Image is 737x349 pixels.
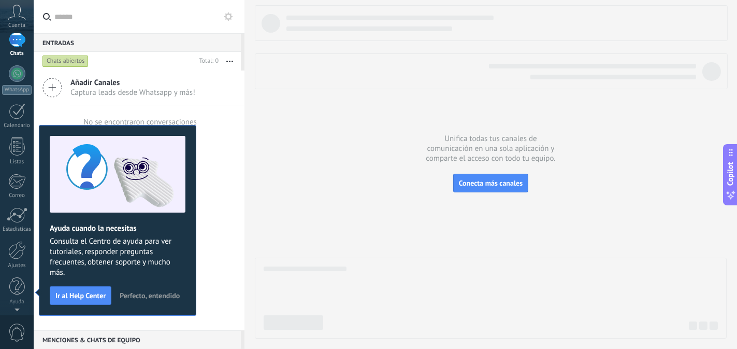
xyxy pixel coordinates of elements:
span: Captura leads desde Whatsapp y más! [70,88,195,97]
div: Menciones & Chats de equipo [34,330,241,349]
span: Perfecto, entendido [120,292,180,299]
div: Correo [2,192,32,199]
button: Ir al Help Center [50,286,111,305]
div: Total: 0 [195,56,219,66]
div: Estadísticas [2,226,32,233]
div: WhatsApp [2,85,32,95]
div: No se encontraron conversaciones [83,117,197,127]
div: Chats abiertos [42,55,89,67]
div: Listas [2,159,32,165]
button: Más [219,52,241,71]
div: Entradas [34,33,241,52]
div: Chats [2,50,32,57]
span: Ir al Help Center [55,292,106,299]
span: Añadir Canales [70,78,195,88]
span: Copilot [726,162,736,186]
button: Perfecto, entendido [115,288,184,303]
span: Cuenta [8,22,25,29]
h2: Ayuda cuando la necesitas [50,224,185,233]
div: Ayuda [2,299,32,305]
span: Conecta más canales [459,178,523,188]
div: Ajustes [2,262,32,269]
span: Consulta el Centro de ayuda para ver tutoriales, responder preguntas frecuentes, obtener soporte ... [50,236,185,278]
div: Calendario [2,122,32,129]
button: Conecta más canales [453,174,528,192]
